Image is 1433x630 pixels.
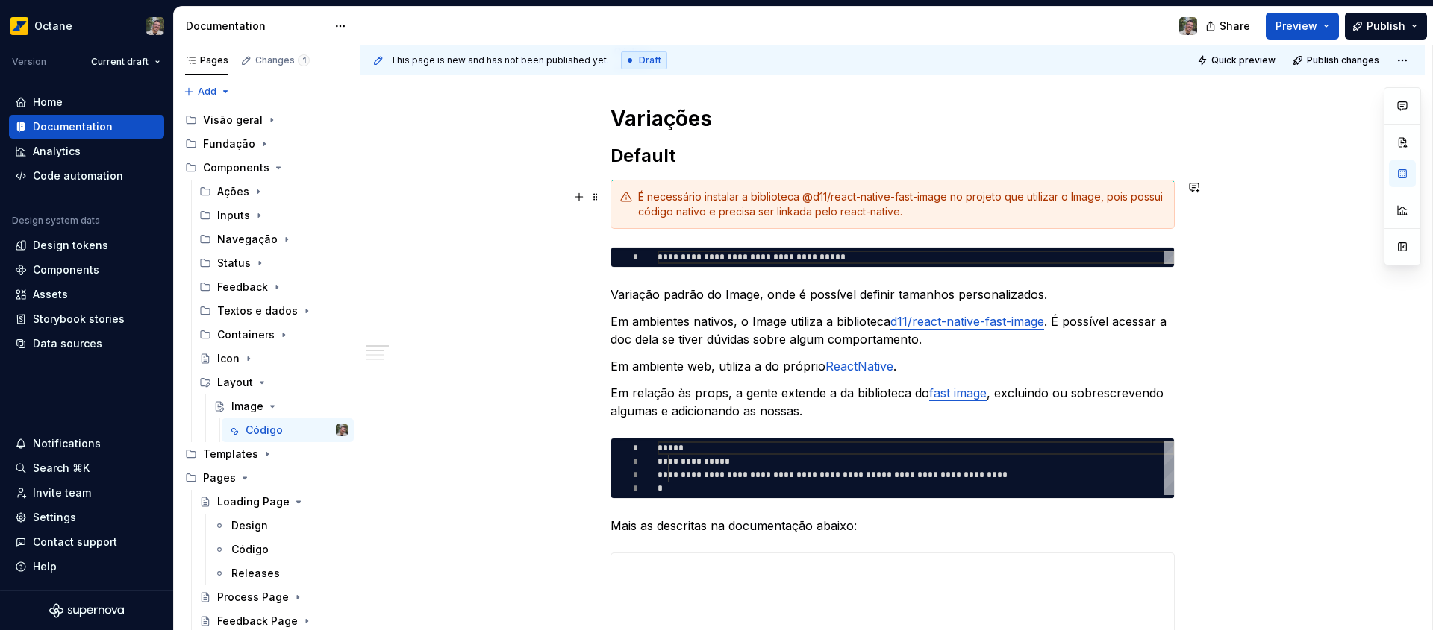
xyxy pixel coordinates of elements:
[1367,19,1405,34] span: Publish
[9,164,164,188] a: Code automation
[33,461,90,476] div: Search ⌘K
[929,385,987,400] a: fast image
[1345,13,1427,40] button: Publish
[193,299,354,323] div: Textos e dados
[203,113,263,127] div: Visão geral
[33,510,76,525] div: Settings
[825,359,893,374] a: ReactNative
[9,115,164,139] a: Documentation
[611,144,1175,168] h2: Default
[9,456,164,480] button: Search ⌘K
[1288,50,1386,71] button: Publish changes
[12,56,46,68] div: Version
[217,256,251,271] div: Status
[193,371,354,394] div: Layout
[84,51,167,72] button: Current draft
[390,54,609,66] span: This page is new and has not been published yet.
[33,95,63,110] div: Home
[9,90,164,114] a: Home
[33,168,123,183] div: Code automation
[255,54,310,66] div: Changes
[33,287,68,302] div: Assets
[179,156,354,180] div: Components
[179,442,354,466] div: Templates
[9,283,164,306] a: Assets
[611,517,1175,535] p: Mais as descritas na documentação abaixo:
[639,54,661,66] span: Draft
[217,208,250,223] div: Inputs
[146,17,164,35] img: Tiago
[9,530,164,554] button: Contact support
[217,184,249,199] div: Ações
[9,432,164,456] button: Notifications
[198,86,216,98] span: Add
[638,189,1165,219] div: É necessário instalar a biblioteca @d11/react-native-fast-image no projeto que utilizar o Image, ...
[246,423,283,438] div: Código
[207,538,354,561] a: Código
[611,312,1175,348] p: Em ambientes nativos, o Image utiliza a biblioteca . É possível acessar a doc dela se tiver dúvid...
[1266,13,1339,40] button: Preview
[207,394,354,418] a: Image
[193,227,354,251] div: Navegação
[203,160,269,175] div: Components
[193,275,354,299] div: Feedback
[9,258,164,282] a: Components
[33,312,125,327] div: Storybook stories
[203,136,255,151] div: Fundação
[193,251,354,275] div: Status
[217,614,298,629] div: Feedback Page
[1220,19,1250,34] span: Share
[186,19,327,34] div: Documentation
[1211,54,1276,66] span: Quick preview
[298,54,310,66] span: 1
[193,347,354,371] a: Icon
[179,132,354,156] div: Fundação
[1193,50,1282,71] button: Quick preview
[890,314,1044,329] a: d11/react-native-fast-image
[179,108,354,132] div: Visão geral
[217,232,278,247] div: Navegação
[33,262,99,277] div: Components
[12,215,100,227] div: Design system data
[9,481,164,505] a: Invite team
[91,56,149,68] span: Current draft
[193,585,354,609] a: Process Page
[185,54,228,66] div: Pages
[217,494,290,509] div: Loading Page
[193,490,354,514] a: Loading Page
[9,233,164,257] a: Design tokens
[3,10,170,42] button: OctaneTiago
[33,436,101,451] div: Notifications
[34,19,72,34] div: Octane
[33,559,57,574] div: Help
[33,119,113,134] div: Documentation
[49,603,124,618] svg: Supernova Logo
[9,332,164,356] a: Data sources
[193,180,354,204] div: Ações
[9,505,164,529] a: Settings
[1307,54,1379,66] span: Publish changes
[1198,13,1260,40] button: Share
[231,566,280,581] div: Releases
[179,466,354,490] div: Pages
[611,286,1175,303] p: Variação padrão do Image, onde é possível definir tamanhos personalizados.
[611,105,1175,132] h1: Variações
[222,418,354,442] a: CódigoTiago
[217,590,289,605] div: Process Page
[217,303,298,318] div: Textos e dados
[33,144,81,159] div: Analytics
[207,514,354,538] a: Design
[217,327,275,342] div: Containers
[1276,19,1317,34] span: Preview
[203,470,236,485] div: Pages
[231,399,263,414] div: Image
[207,561,354,585] a: Releases
[9,139,164,163] a: Analytics
[231,542,269,557] div: Código
[193,204,354,227] div: Inputs
[217,375,253,390] div: Layout
[33,535,117,549] div: Contact support
[217,280,268,294] div: Feedback
[9,555,164,579] button: Help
